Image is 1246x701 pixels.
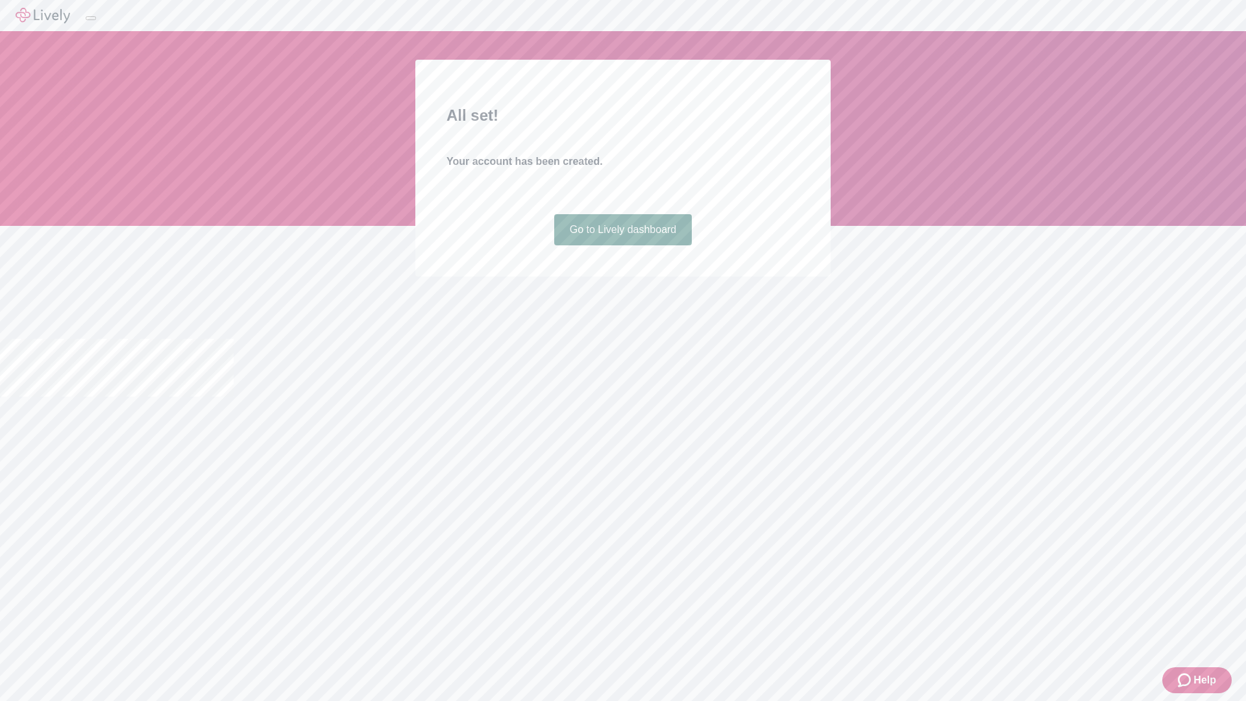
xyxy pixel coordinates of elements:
[446,104,800,127] h2: All set!
[86,16,96,20] button: Log out
[1178,672,1193,688] svg: Zendesk support icon
[554,214,692,245] a: Go to Lively dashboard
[446,154,800,169] h4: Your account has been created.
[1162,667,1232,693] button: Zendesk support iconHelp
[1193,672,1216,688] span: Help
[16,8,70,23] img: Lively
